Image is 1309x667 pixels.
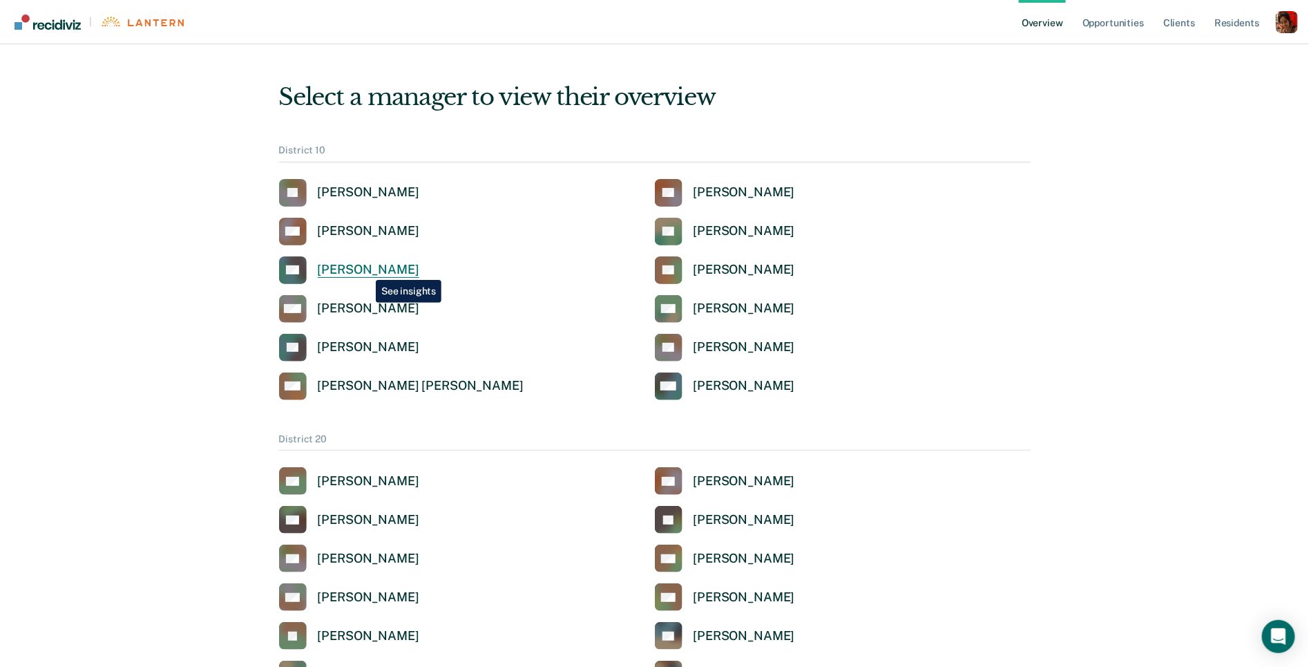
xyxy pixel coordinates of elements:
[279,583,419,611] a: [PERSON_NAME]
[694,473,795,489] div: [PERSON_NAME]
[318,339,419,355] div: [PERSON_NAME]
[655,334,795,361] a: [PERSON_NAME]
[15,15,81,30] img: Recidiviz
[279,622,419,650] a: [PERSON_NAME]
[279,433,1031,451] div: District 20
[655,295,795,323] a: [PERSON_NAME]
[694,339,795,355] div: [PERSON_NAME]
[694,590,795,605] div: [PERSON_NAME]
[279,334,419,361] a: [PERSON_NAME]
[279,256,419,284] a: [PERSON_NAME]
[318,301,419,317] div: [PERSON_NAME]
[318,628,419,644] div: [PERSON_NAME]
[279,467,419,495] a: [PERSON_NAME]
[279,179,419,207] a: [PERSON_NAME]
[318,590,419,605] div: [PERSON_NAME]
[655,506,795,534] a: [PERSON_NAME]
[100,17,184,27] img: Lantern
[318,512,419,528] div: [PERSON_NAME]
[279,506,419,534] a: [PERSON_NAME]
[318,378,524,394] div: [PERSON_NAME] [PERSON_NAME]
[318,262,419,278] div: [PERSON_NAME]
[655,467,795,495] a: [PERSON_NAME]
[655,256,795,284] a: [PERSON_NAME]
[655,179,795,207] a: [PERSON_NAME]
[1276,11,1298,33] button: Profile dropdown button
[1262,620,1295,653] div: Open Intercom Messenger
[694,223,795,239] div: [PERSON_NAME]
[279,295,419,323] a: [PERSON_NAME]
[318,473,419,489] div: [PERSON_NAME]
[655,373,795,400] a: [PERSON_NAME]
[694,185,795,200] div: [PERSON_NAME]
[655,218,795,245] a: [PERSON_NAME]
[694,551,795,567] div: [PERSON_NAME]
[279,218,419,245] a: [PERSON_NAME]
[694,378,795,394] div: [PERSON_NAME]
[279,83,1031,111] div: Select a manager to view their overview
[279,144,1031,162] div: District 10
[655,545,795,572] a: [PERSON_NAME]
[81,16,100,28] span: |
[655,622,795,650] a: [PERSON_NAME]
[279,545,419,572] a: [PERSON_NAME]
[694,512,795,528] div: [PERSON_NAME]
[694,628,795,644] div: [PERSON_NAME]
[318,185,419,200] div: [PERSON_NAME]
[694,301,795,317] div: [PERSON_NAME]
[318,223,419,239] div: [PERSON_NAME]
[318,551,419,567] div: [PERSON_NAME]
[655,583,795,611] a: [PERSON_NAME]
[279,373,524,400] a: [PERSON_NAME] [PERSON_NAME]
[694,262,795,278] div: [PERSON_NAME]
